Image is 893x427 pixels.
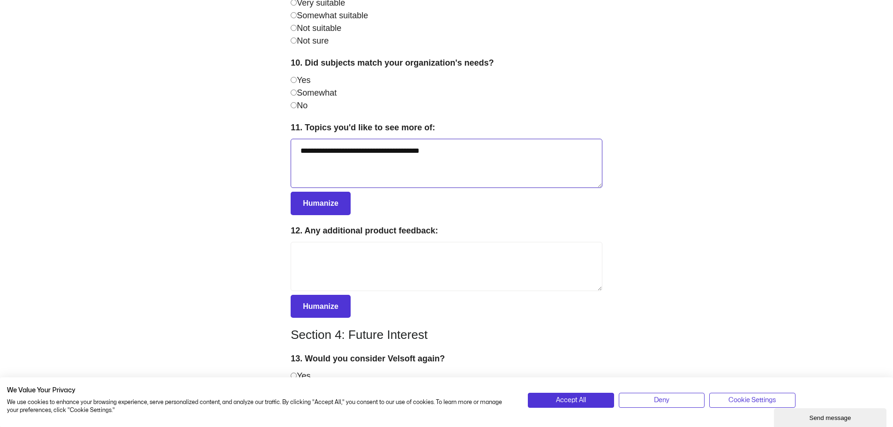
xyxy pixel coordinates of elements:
[291,101,308,110] label: No
[291,37,297,44] input: Not sure
[291,295,351,318] button: Humanize
[291,327,602,343] h3: Section 4: Future Interest
[291,77,297,83] input: Yes
[291,11,368,20] label: Somewhat suitable
[7,398,514,414] p: We use cookies to enhance your browsing experience, serve personalized content, and analyze our t...
[291,88,337,97] label: Somewhat
[291,121,602,139] label: 11. Topics you'd like to see more of:
[291,23,341,33] label: Not suitable
[7,386,514,395] h2: We Value Your Privacy
[528,393,614,408] button: Accept all cookies
[291,57,602,74] label: 10. Did subjects match your organization's needs?
[774,406,888,427] iframe: chat widget
[654,395,669,405] span: Deny
[619,393,705,408] button: Deny all cookies
[728,395,776,405] span: Cookie Settings
[291,102,297,108] input: No
[291,225,602,242] label: 12. Any additional product feedback:
[291,75,310,85] label: Yes
[291,12,297,18] input: Somewhat suitable
[291,90,297,96] input: Somewhat
[291,25,297,31] input: Not suitable
[291,352,602,370] label: 13. Would you consider Velsoft again?
[709,393,795,408] button: Adjust cookie preferences
[291,192,351,215] button: Humanize
[291,36,329,45] label: Not sure
[556,395,586,405] span: Accept All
